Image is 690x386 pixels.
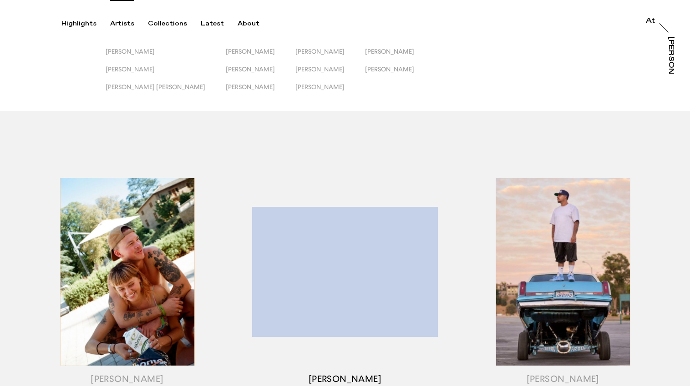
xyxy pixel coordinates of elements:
[295,48,345,55] span: [PERSON_NAME]
[61,20,96,28] div: Highlights
[295,48,365,65] button: [PERSON_NAME]
[365,48,435,65] button: [PERSON_NAME]
[238,20,259,28] div: About
[365,48,414,55] span: [PERSON_NAME]
[365,65,435,83] button: [PERSON_NAME]
[295,65,365,83] button: [PERSON_NAME]
[106,65,155,73] span: [PERSON_NAME]
[667,37,675,107] div: [PERSON_NAME]
[148,20,201,28] button: Collections
[665,37,675,74] a: [PERSON_NAME]
[106,48,226,65] button: [PERSON_NAME]
[226,65,275,73] span: [PERSON_NAME]
[201,20,238,28] button: Latest
[295,65,345,73] span: [PERSON_NAME]
[148,20,187,28] div: Collections
[106,83,205,90] span: [PERSON_NAME] [PERSON_NAME]
[106,48,155,55] span: [PERSON_NAME]
[110,20,148,28] button: Artists
[106,65,226,83] button: [PERSON_NAME]
[295,83,365,101] button: [PERSON_NAME]
[226,83,295,101] button: [PERSON_NAME]
[61,20,110,28] button: Highlights
[201,20,224,28] div: Latest
[238,20,273,28] button: About
[226,48,295,65] button: [PERSON_NAME]
[646,17,655,26] a: At
[295,83,345,90] span: [PERSON_NAME]
[106,83,226,101] button: [PERSON_NAME] [PERSON_NAME]
[365,65,414,73] span: [PERSON_NAME]
[110,20,134,28] div: Artists
[226,48,275,55] span: [PERSON_NAME]
[226,65,295,83] button: [PERSON_NAME]
[226,83,275,90] span: [PERSON_NAME]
